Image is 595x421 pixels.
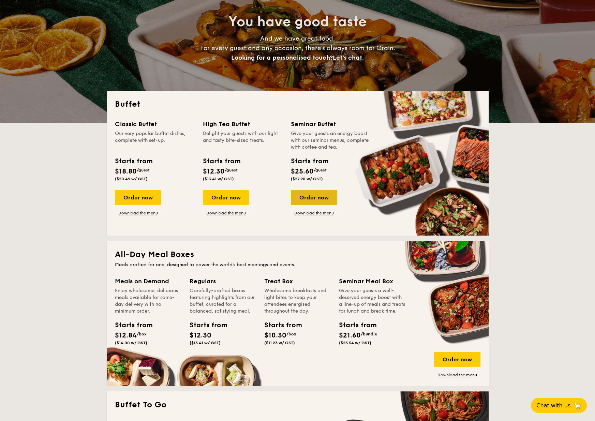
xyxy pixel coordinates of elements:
[291,167,314,176] span: $25.60
[115,249,480,260] h2: All-Day Meal Boxes
[291,130,371,151] div: Give your guests an energy boost with our seminar menus, complete with coffee and tea.
[339,287,405,315] div: Give your guests a well-deserved energy boost with a line-up of meals and treats for lunch and br...
[434,372,480,378] a: Download the menu
[291,210,337,216] a: Download the menu
[333,54,364,61] span: Let's chat.
[115,341,147,345] span: ($14.00 w/ GST)
[264,276,331,286] div: Treat Box
[137,332,147,336] span: /box
[115,167,137,176] span: $18.80
[115,400,480,410] h2: Buffet To Go
[573,402,581,409] span: 🦙
[291,119,371,129] div: Seminar Buffet
[228,14,367,30] span: You have good taste
[203,190,249,205] div: Order now
[264,287,331,315] div: Wholesome breakfasts and light bites to keep your attendees energised throughout the day.
[115,331,137,340] span: $12.84
[190,341,221,345] span: ($13.41 w/ GST)
[264,331,286,340] span: $10.30
[203,119,283,129] div: High Tea Buffet
[190,287,256,315] div: Carefully-crafted boxes featuring highlights from our buffet, curated for a balanced, satisfying ...
[115,119,195,129] div: Classic Buffet
[115,210,161,216] a: Download the menu
[115,156,152,166] div: Starts from
[314,168,327,172] span: /guest
[264,341,295,345] span: ($11.23 w/ GST)
[291,177,323,181] span: ($27.90 w/ GST)
[115,130,195,151] div: Our very popular buffet dishes, complete with set-up.
[286,332,296,336] span: /box
[115,177,148,181] span: ($20.49 w/ GST)
[115,99,480,110] h2: Buffet
[203,156,240,166] div: Starts from
[264,320,295,330] div: Starts from
[291,156,328,166] div: Starts from
[115,261,480,268] div: Meals crafted for one, designed to power the world's best meetings and events.
[203,177,234,181] span: ($13.41 w/ GST)
[190,320,220,330] div: Starts from
[531,398,587,413] button: Chat with us🦙
[115,320,146,330] div: Starts from
[536,402,570,409] span: Chat with us
[190,331,211,340] span: $12.30
[361,332,377,336] span: /bundle
[203,130,283,151] div: Delight your guests with our light and tasty bite-sized treats.
[434,352,480,367] div: Order now
[115,190,161,205] div: Order now
[231,54,333,61] span: Looking for a personalised touch?
[203,167,225,176] span: $12.30
[339,320,370,330] div: Starts from
[200,35,395,61] span: And we have great food. For every guest and any occasion, there’s always room for Grain.
[339,331,361,340] span: $21.60
[339,341,371,345] span: ($23.54 w/ GST)
[339,276,405,286] div: Seminar Meal Box
[115,276,181,286] div: Meals on Demand
[137,168,150,172] span: /guest
[115,287,181,315] div: Enjoy wholesome, delicious meals available for same-day delivery with no minimum order.
[203,210,249,216] a: Download the menu
[190,276,256,286] div: Regulars
[291,190,337,205] div: Order now
[225,168,238,172] span: /guest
